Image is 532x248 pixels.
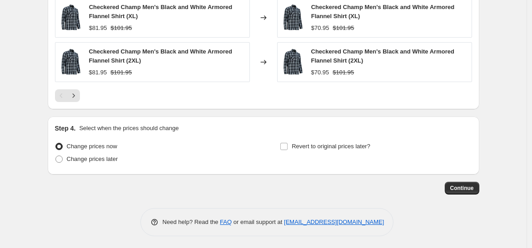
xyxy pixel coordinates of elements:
[89,48,232,64] span: Checkered Champ Men's Black and White Armored Flannel Shirt (2XL)
[55,89,80,102] nav: Pagination
[89,68,107,77] div: $81.95
[450,185,474,192] span: Continue
[89,4,232,19] span: Checkered Champ Men's Black and White Armored Flannel Shirt (XL)
[67,156,118,162] span: Change prices later
[110,24,132,33] strike: $101.95
[220,219,232,225] a: FAQ
[445,182,479,195] button: Continue
[292,143,370,150] span: Revert to original prices later?
[311,24,329,33] div: $70.95
[67,143,117,150] span: Change prices now
[311,48,454,64] span: Checkered Champ Men's Black and White Armored Flannel Shirt (2XL)
[55,124,76,133] h2: Step 4.
[163,219,220,225] span: Need help? Read the
[333,68,354,77] strike: $101.95
[311,4,454,19] span: Checkered Champ Men's Black and White Armored Flannel Shirt (XL)
[282,4,304,31] img: Checkered-Champ-Mens-Black-and-White-Armored-Flannel-Shirt_80x.jpg
[284,219,384,225] a: [EMAIL_ADDRESS][DOMAIN_NAME]
[110,68,132,77] strike: $101.95
[282,49,304,76] img: Checkered-Champ-Mens-Black-and-White-Armored-Flannel-Shirt_80x.jpg
[89,24,107,33] div: $81.95
[232,219,284,225] span: or email support at
[311,68,329,77] div: $70.95
[333,24,354,33] strike: $101.95
[60,4,82,31] img: Checkered-Champ-Mens-Black-and-White-Armored-Flannel-Shirt_80x.jpg
[79,124,179,133] p: Select when the prices should change
[60,49,82,76] img: Checkered-Champ-Mens-Black-and-White-Armored-Flannel-Shirt_80x.jpg
[67,89,80,102] button: Next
